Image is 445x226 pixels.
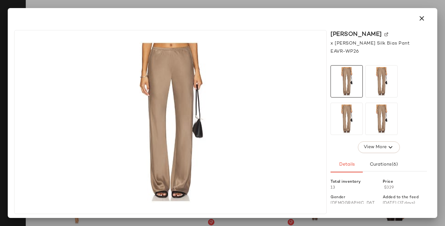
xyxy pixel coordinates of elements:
span: Curations [370,162,398,167]
img: EAVR-WP26_V1.jpg [331,66,362,97]
button: View More [358,141,400,153]
span: Price [383,179,393,185]
img: EAVR-WP26_V1.jpg [18,34,322,210]
span: (6) [391,162,398,167]
span: Details [339,162,354,167]
span: View More [363,143,386,151]
img: EAVR-WP26_V1.jpg [331,103,362,135]
span: [PERSON_NAME] [331,30,382,39]
span: x [PERSON_NAME] Silk Bias Pant [331,40,410,47]
span: Total inventory [331,179,361,185]
span: EAVR-WP26 [331,48,359,55]
img: EAVR-WP26_V1.jpg [366,103,397,135]
img: svg%3e [384,33,388,36]
img: EAVR-WP26_V1.jpg [366,66,397,97]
